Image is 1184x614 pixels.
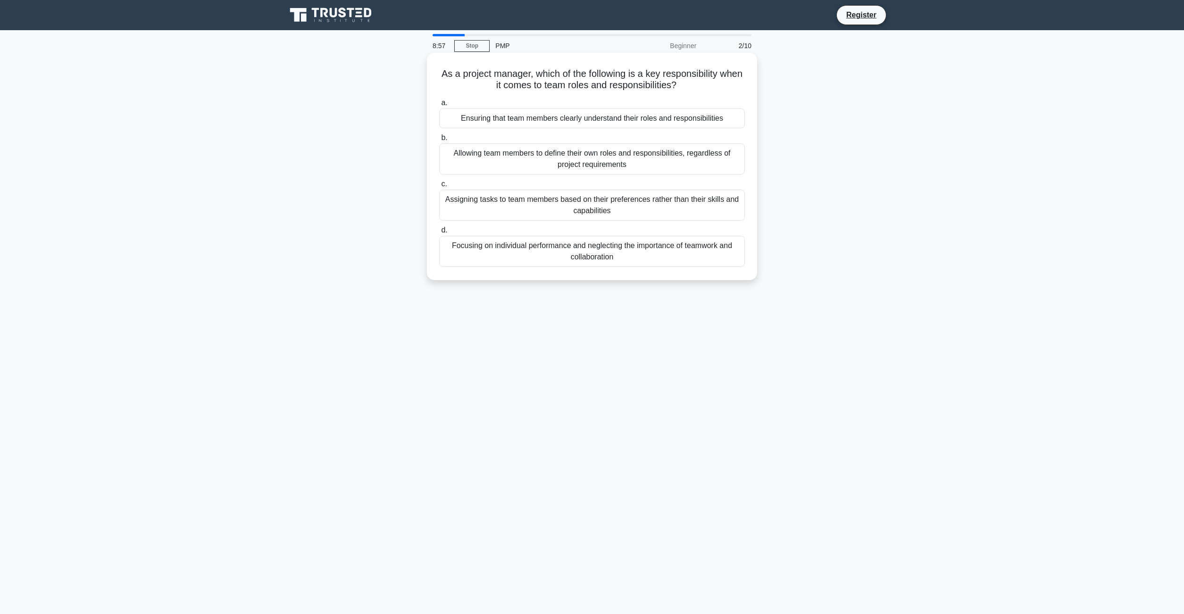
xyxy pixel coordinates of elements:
[441,99,447,107] span: a.
[702,36,757,55] div: 2/10
[439,236,745,267] div: Focusing on individual performance and neglecting the importance of teamwork and collaboration
[441,180,447,188] span: c.
[619,36,702,55] div: Beginner
[454,40,490,52] a: Stop
[439,108,745,128] div: Ensuring that team members clearly understand their roles and responsibilities
[441,226,447,234] span: d.
[439,143,745,174] div: Allowing team members to define their own roles and responsibilities, regardless of project requi...
[439,190,745,221] div: Assigning tasks to team members based on their preferences rather than their skills and capabilities
[438,68,746,91] h5: As a project manager, which of the following is a key responsibility when it comes to team roles ...
[841,9,882,21] a: Register
[427,36,454,55] div: 8:57
[490,36,619,55] div: PMP
[441,133,447,141] span: b.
